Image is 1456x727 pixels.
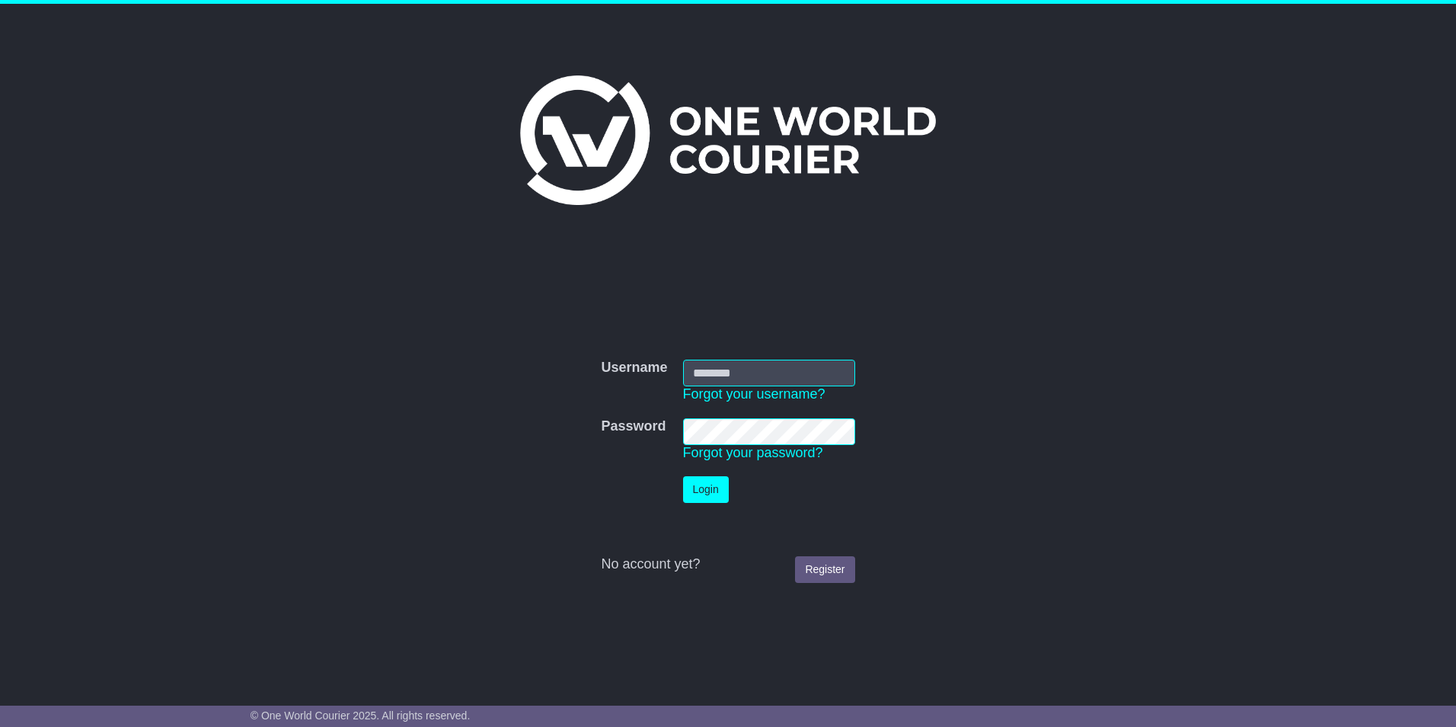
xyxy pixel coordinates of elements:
label: Password [601,418,666,435]
a: Forgot your password? [683,445,823,460]
a: Forgot your username? [683,386,825,402]
span: © One World Courier 2025. All rights reserved. [251,709,471,722]
label: Username [601,360,667,376]
a: Register [795,556,854,583]
button: Login [683,476,729,503]
img: One World [520,75,936,205]
div: No account yet? [601,556,854,573]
